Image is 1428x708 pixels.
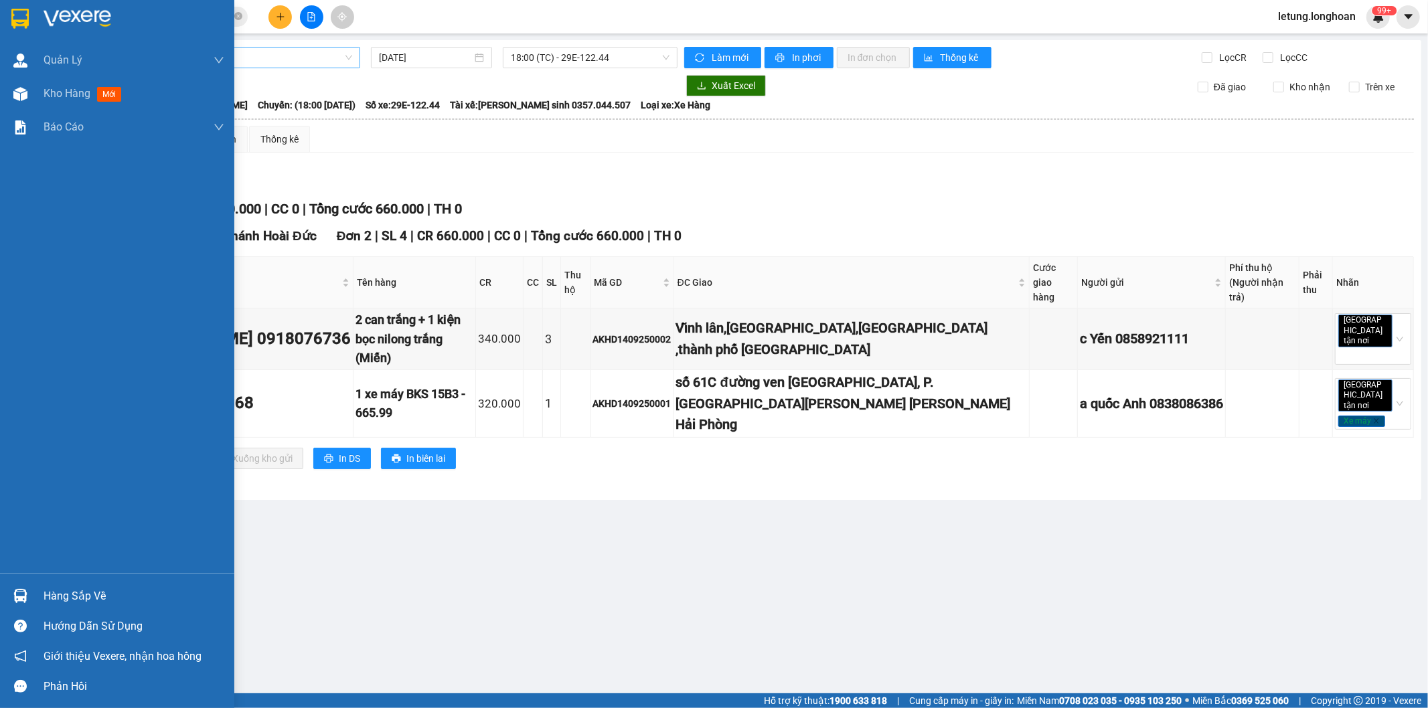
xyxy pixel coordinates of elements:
[593,332,671,347] div: AKHD1409250002
[14,650,27,662] span: notification
[561,257,590,308] th: Thu hộ
[1373,418,1380,424] span: close
[129,391,351,416] div: Thu 0369947368
[44,616,224,636] div: Hướng dẫn sử dụng
[44,52,82,68] span: Quản Lý
[417,228,484,244] span: CR 660.000
[676,318,1027,360] div: Vĩnh lân,[GEOGRAPHIC_DATA],[GEOGRAPHIC_DATA] ,thành phố [GEOGRAPHIC_DATA]
[1275,50,1310,65] span: Lọc CC
[382,228,407,244] span: SL 4
[697,81,706,92] span: download
[1371,402,1378,409] span: close
[654,228,682,244] span: TH 0
[13,87,27,101] img: warehouse-icon
[1284,80,1336,94] span: Kho nhận
[1338,416,1385,428] span: Xe máy
[14,620,27,632] span: question-circle
[44,648,202,665] span: Giới thiệu Vexere, nhận hoa hồng
[545,330,558,349] div: 3
[234,12,242,20] span: close-circle
[337,228,372,244] span: Đơn 2
[543,257,561,308] th: SL
[331,5,354,29] button: aim
[1299,257,1333,308] th: Phải thu
[591,308,674,370] td: AKHD1409250002
[44,87,90,100] span: Kho hàng
[712,50,750,65] span: Làm mới
[792,50,823,65] span: In phơi
[531,228,644,244] span: Tổng cước 660.000
[353,257,476,308] th: Tên hàng
[214,55,224,66] span: down
[941,50,981,65] span: Thống kê
[897,693,899,708] span: |
[1059,695,1182,706] strong: 0708 023 035 - 0935 103 250
[837,47,910,68] button: In đơn chọn
[406,451,445,466] span: In biên lai
[1080,329,1223,349] div: c Yến 0858921111
[1372,11,1384,23] img: icon-new-feature
[13,120,27,135] img: solution-icon
[268,5,292,29] button: plus
[234,11,242,23] span: close-circle
[1299,693,1301,708] span: |
[337,12,347,21] span: aim
[1360,80,1400,94] span: Trên xe
[1336,275,1410,290] div: Nhãn
[684,47,761,68] button: syncLàm mới
[1403,11,1415,23] span: caret-down
[97,87,121,102] span: mới
[258,98,355,112] span: Chuyến: (18:00 [DATE])
[1397,5,1420,29] button: caret-down
[1338,379,1393,412] span: [GEOGRAPHIC_DATA] tận nơi
[260,132,299,147] div: Thống kê
[524,257,543,308] th: CC
[276,12,285,21] span: plus
[676,372,1027,435] div: số 61C đường ven [GEOGRAPHIC_DATA], P. [GEOGRAPHIC_DATA][PERSON_NAME] [PERSON_NAME] Hải Phòng
[913,47,991,68] button: bar-chartThống kê
[129,327,351,352] div: [PERSON_NAME] 0918076736
[207,448,303,469] button: downloadXuống kho gửi
[695,53,706,64] span: sync
[594,275,660,290] span: Mã GD
[324,454,333,464] span: printer
[678,275,1016,290] span: ĐC Giao
[478,330,521,348] div: 340.000
[1371,338,1378,345] span: close
[1338,315,1393,347] span: [GEOGRAPHIC_DATA] tận nơi
[476,257,524,308] th: CR
[1192,693,1289,708] span: Miền Bắc
[647,228,651,244] span: |
[44,677,224,697] div: Phản hồi
[1267,8,1366,25] span: letung.longhoan
[214,122,224,132] span: down
[303,201,306,217] span: |
[130,275,339,290] span: Người nhận
[511,48,669,68] span: 18:00 (TC) - 29E-122.44
[13,589,27,603] img: warehouse-icon
[1226,257,1299,308] th: Phí thu hộ (Người nhận trả)
[1354,696,1363,705] span: copyright
[1080,393,1223,414] div: a quốc Anh 0838086386
[712,78,755,93] span: Xuất Excel
[450,98,631,112] span: Tài xế: [PERSON_NAME] sinh 0357.044.507
[1017,693,1182,708] span: Miền Nam
[11,9,29,29] img: logo-vxr
[366,98,440,112] span: Số xe: 29E-122.44
[300,5,323,29] button: file-add
[524,228,528,244] span: |
[339,451,360,466] span: In DS
[307,12,316,21] span: file-add
[591,370,674,438] td: AKHD1409250001
[44,586,224,606] div: Hàng sắp về
[1030,257,1078,308] th: Cước giao hàng
[1081,275,1212,290] span: Người gửi
[1185,698,1189,703] span: ⚪️
[1372,6,1397,15] sup: 424
[593,396,671,411] div: AKHD1409250001
[44,118,84,135] span: Báo cáo
[765,47,834,68] button: printerIn phơi
[427,201,430,217] span: |
[829,695,887,706] strong: 1900 633 818
[641,98,710,112] span: Loại xe: Xe Hàng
